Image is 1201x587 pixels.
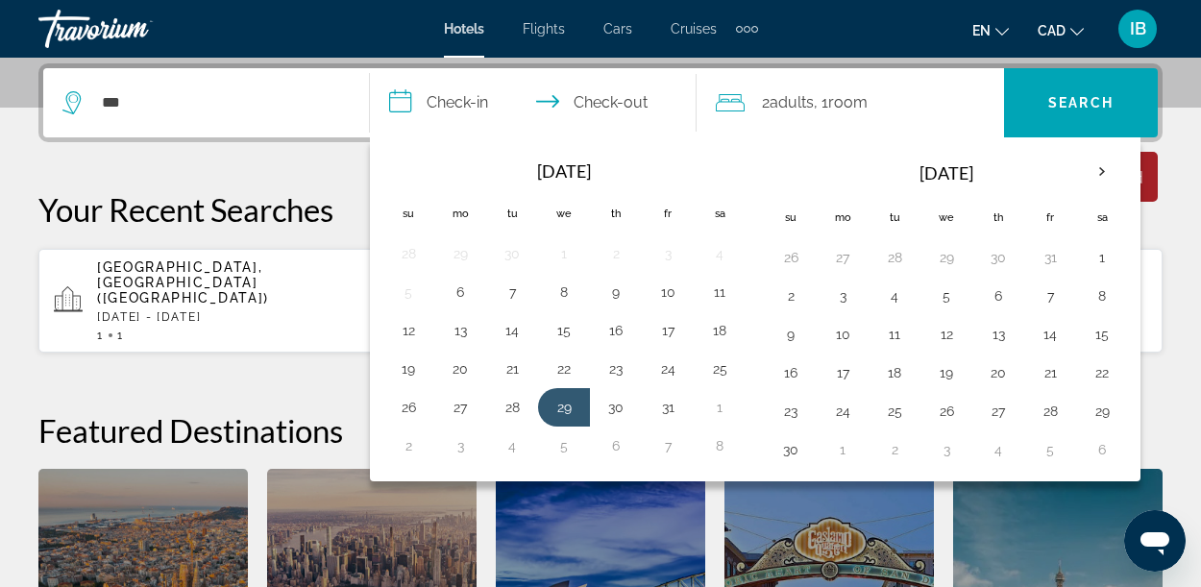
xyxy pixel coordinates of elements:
[38,248,401,354] button: [GEOGRAPHIC_DATA], [GEOGRAPHIC_DATA] ([GEOGRAPHIC_DATA])[DATE] - [DATE]11
[704,317,735,344] button: Day 18
[549,240,579,267] button: Day 1
[775,321,806,348] button: Day 9
[775,244,806,271] button: Day 26
[1035,398,1066,425] button: Day 28
[549,279,579,306] button: Day 8
[393,432,424,459] button: Day 2
[827,398,858,425] button: Day 24
[600,355,631,382] button: Day 23
[603,21,632,37] a: Cars
[1087,398,1117,425] button: Day 29
[827,282,858,309] button: Day 3
[38,190,1163,229] p: Your Recent Searches
[1087,359,1117,386] button: Day 22
[497,355,527,382] button: Day 21
[879,359,910,386] button: Day 18
[1038,23,1066,38] span: CAD
[1035,359,1066,386] button: Day 21
[879,436,910,463] button: Day 2
[445,317,476,344] button: Day 13
[393,317,424,344] button: Day 12
[736,13,758,44] button: Extra navigation items
[775,282,806,309] button: Day 2
[445,394,476,421] button: Day 27
[983,244,1014,271] button: Day 30
[497,394,527,421] button: Day 28
[393,279,424,306] button: Day 5
[652,394,683,421] button: Day 31
[983,436,1014,463] button: Day 4
[600,432,631,459] button: Day 6
[1048,95,1114,110] span: Search
[704,394,735,421] button: Day 1
[652,432,683,459] button: Day 7
[652,279,683,306] button: Day 10
[97,259,269,306] span: [GEOGRAPHIC_DATA], [GEOGRAPHIC_DATA] ([GEOGRAPHIC_DATA])
[652,317,683,344] button: Day 17
[671,21,717,37] a: Cruises
[600,279,631,306] button: Day 9
[1130,19,1146,38] span: IB
[1035,321,1066,348] button: Day 14
[393,355,424,382] button: Day 19
[549,317,579,344] button: Day 15
[931,244,962,271] button: Day 29
[931,359,962,386] button: Day 19
[765,150,1128,469] table: Right calendar grid
[1076,150,1128,194] button: Next month
[931,321,962,348] button: Day 12
[704,432,735,459] button: Day 8
[775,359,806,386] button: Day 16
[497,432,527,459] button: Day 4
[879,282,910,309] button: Day 4
[827,359,858,386] button: Day 17
[879,321,910,348] button: Day 11
[697,68,1004,137] button: Travelers: 2 adults, 0 children
[600,394,631,421] button: Day 30
[38,4,231,54] a: Travorium
[775,436,806,463] button: Day 30
[931,282,962,309] button: Day 5
[97,329,104,342] span: 1
[1035,436,1066,463] button: Day 5
[497,317,527,344] button: Day 14
[1004,68,1158,137] button: Search
[983,321,1014,348] button: Day 13
[1038,16,1084,44] button: Change currency
[704,240,735,267] button: Day 4
[814,89,868,116] span: , 1
[445,240,476,267] button: Day 29
[652,240,683,267] button: Day 3
[704,279,735,306] button: Day 11
[444,21,484,37] a: Hotels
[100,88,340,117] input: Search hotel destination
[549,394,579,421] button: Day 29
[370,68,697,137] button: Select check in and out date
[983,398,1014,425] button: Day 27
[828,93,868,111] span: Room
[762,89,814,116] span: 2
[770,93,814,111] span: Adults
[983,359,1014,386] button: Day 20
[38,411,1163,450] h2: Featured Destinations
[117,329,124,342] span: 1
[704,355,735,382] button: Day 25
[1035,282,1066,309] button: Day 7
[523,21,565,37] span: Flights
[972,23,991,38] span: en
[1113,9,1163,49] button: User Menu
[549,355,579,382] button: Day 22
[600,317,631,344] button: Day 16
[652,355,683,382] button: Day 24
[393,240,424,267] button: Day 28
[931,398,962,425] button: Day 26
[983,282,1014,309] button: Day 6
[382,150,746,465] table: Left calendar grid
[827,321,858,348] button: Day 10
[827,436,858,463] button: Day 1
[43,68,1158,137] div: Search widget
[445,355,476,382] button: Day 20
[1087,436,1117,463] button: Day 6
